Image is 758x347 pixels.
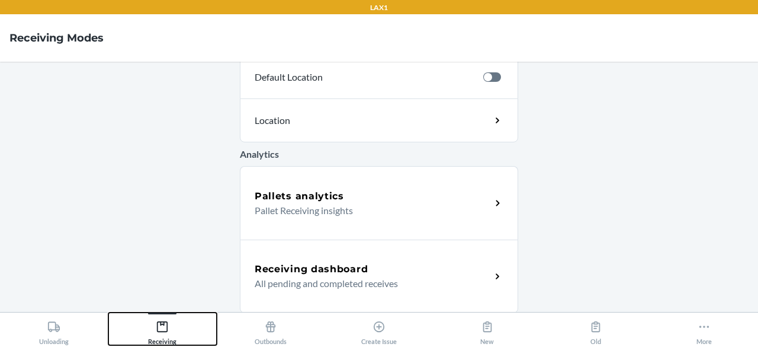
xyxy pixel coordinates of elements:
[255,203,481,218] p: Pallet Receiving insights
[361,316,397,345] div: Create Issue
[255,276,481,291] p: All pending and completed receives
[148,316,176,345] div: Receiving
[240,166,518,240] a: Pallets analyticsPallet Receiving insights
[39,316,69,345] div: Unloading
[370,2,388,13] p: LAX1
[541,313,650,345] button: Old
[480,316,494,345] div: New
[9,30,104,46] h4: Receiving Modes
[240,240,518,313] a: Receiving dashboardAll pending and completed receives
[255,70,474,84] p: Default Location
[240,98,518,142] a: Location
[217,313,325,345] button: Outbounds
[433,313,541,345] button: New
[650,313,758,345] button: More
[696,316,712,345] div: More
[108,313,217,345] button: Receiving
[325,313,433,345] button: Create Issue
[255,262,368,276] h5: Receiving dashboard
[255,189,344,203] h5: Pallets analytics
[589,316,602,345] div: Old
[255,316,287,345] div: Outbounds
[240,147,518,161] p: Analytics
[255,113,394,128] p: Location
